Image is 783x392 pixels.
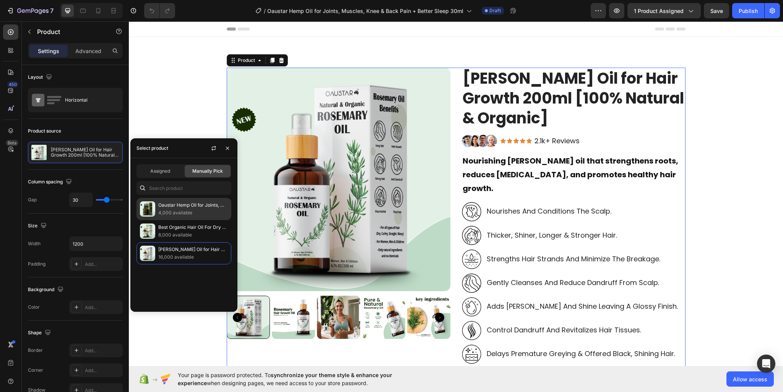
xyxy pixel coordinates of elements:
button: Save [704,3,729,18]
span: 1 product assigned [634,7,684,15]
img: gempages_578838273980367591-27ca6855-6e61-46dd-803d-cb2c1b46986b.png [333,204,353,224]
p: strengths hair strands and minimize the breakage. [358,233,531,242]
div: Beta [6,140,18,146]
span: Draft [489,7,501,14]
div: Add... [85,347,121,354]
div: Gap [28,196,37,203]
p: [PERSON_NAME] Oil for Hair Growth 200ml [100% Natural & Organic] [51,147,119,158]
div: Padding [28,261,45,267]
span: Assigned [150,168,170,175]
span: Nourishing [PERSON_NAME] oil that strengthens roots, reduces [MEDICAL_DATA], and promotes healthy... [334,134,549,172]
img: gempages_578838273980367591-d3b88349-2f15-4133-94b5-8ecd223c6f4a.png [333,180,353,200]
input: Auto [70,237,122,251]
div: Add... [85,261,121,268]
span: Your page is password protected. To when designing pages, we need access to your store password. [178,371,422,387]
p: adds [PERSON_NAME] and shine leaving a glossy finish. [358,280,549,289]
div: Open Intercom Messenger [757,355,775,373]
span: Oaustar Hemp Oil for Joints, Muscles, Knee & Back Pain + Better Sleep 30ml [267,7,463,15]
span: Manually Pick [192,168,223,175]
div: Corner [28,367,43,374]
button: 1 product assigned [627,3,701,18]
div: Product [107,36,128,42]
p: 8,000 available [158,231,228,239]
p: Oaustar Hemp Oil for Joints, Muscles, Knee & Back Pain + Better Sleep 30ml [158,201,228,209]
p: thicker, shiner, longer & stronger hair. [358,209,488,218]
input: Search in Settings & Advanced [136,181,231,195]
p: control dandruff and revitalizes hair tissues. [358,304,512,313]
div: Select product [136,145,168,152]
div: Layout [28,72,54,83]
div: Product source [28,128,61,134]
p: nourishes and conditions the scalp. [358,185,482,194]
p: Best Organic Hair Oil For Dry & Damaged Hair [Hair Growth Oil] [158,224,228,231]
img: collections [140,246,155,261]
button: Allow access [726,371,774,387]
button: Publish [732,3,764,18]
p: [PERSON_NAME] Oil for Hair Growth 200ml [100% Natural & Organic] [158,246,228,253]
img: gempages_578838273980367591-a2ecbf0b-3672-41e0-ba51-1548461cb237.png [333,228,353,248]
div: Publish [739,7,758,15]
div: Color [28,304,40,311]
iframe: Design area [129,21,783,366]
span: Save [710,8,723,14]
img: gempages_578838273980367591-a3d7e8b0-1d20-4aa0-835b-912fa33872f5.png [333,113,368,126]
div: Horizontal [65,91,112,109]
div: Add... [85,304,121,311]
p: 2.1k+ Reviews [406,115,451,124]
div: Shape [28,328,52,338]
span: / [264,7,266,15]
img: product feature img [31,145,47,160]
img: gempages_578838273980367591-49447bf0-20ad-4ef3-bec1-10acf097df5a.png [333,323,353,343]
p: 4,000 available [158,209,228,217]
p: 16,000 available [158,253,228,261]
div: Undo/Redo [144,3,175,18]
img: collections [140,224,155,239]
input: Auto [70,193,93,207]
span: synchronize your theme style & enhance your experience [178,372,392,386]
button: 7 [3,3,57,18]
button: Carousel Next Arrow [306,292,315,301]
h1: [PERSON_NAME] Oil for Hair Growth 200ml [100% Natural & Organic] [333,46,557,107]
div: 450 [7,81,18,87]
div: Border [28,347,43,354]
p: 7 [50,6,54,15]
p: Settings [38,47,59,55]
img: gempages_578838273980367591-df76d7ea-ee52-486b-8f85-85ab2a9051bf.png [333,252,353,272]
p: Advanced [75,47,101,55]
div: Background [28,285,65,295]
div: Add... [85,367,121,374]
p: delays premature greying & offered black, shining hair. [358,328,546,337]
p: gently cleanses and reduce dandruff from scalp. [358,257,530,266]
div: Width [28,240,41,247]
div: Size [28,221,48,231]
div: Column spacing [28,177,73,187]
img: collections [140,201,155,217]
p: Product [37,27,102,36]
span: Allow access [733,375,767,383]
img: gempages_578838273980367591-2b83f6c9-0b83-4c44-afcf-c3fdcc9cdd93.png [333,299,353,319]
img: gempages_578838273980367591-c6a0ce1e-17cd-42fb-966b-975ff42e55de.png [333,275,353,295]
